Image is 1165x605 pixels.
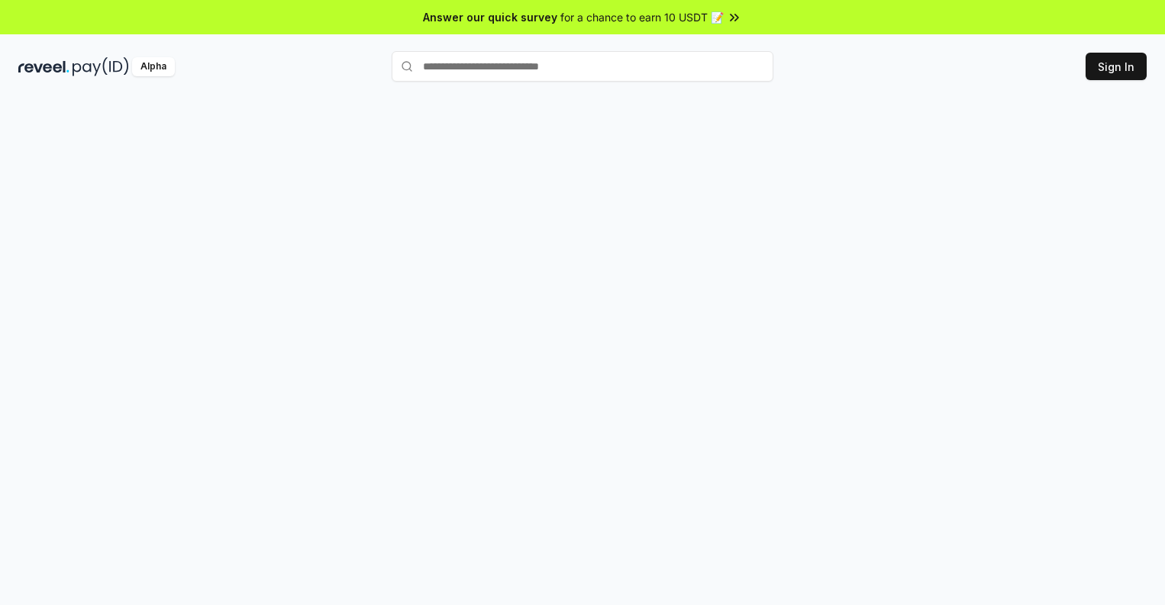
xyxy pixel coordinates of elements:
[18,57,69,76] img: reveel_dark
[132,57,175,76] div: Alpha
[1086,53,1147,80] button: Sign In
[560,9,724,25] span: for a chance to earn 10 USDT 📝
[423,9,557,25] span: Answer our quick survey
[73,57,129,76] img: pay_id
